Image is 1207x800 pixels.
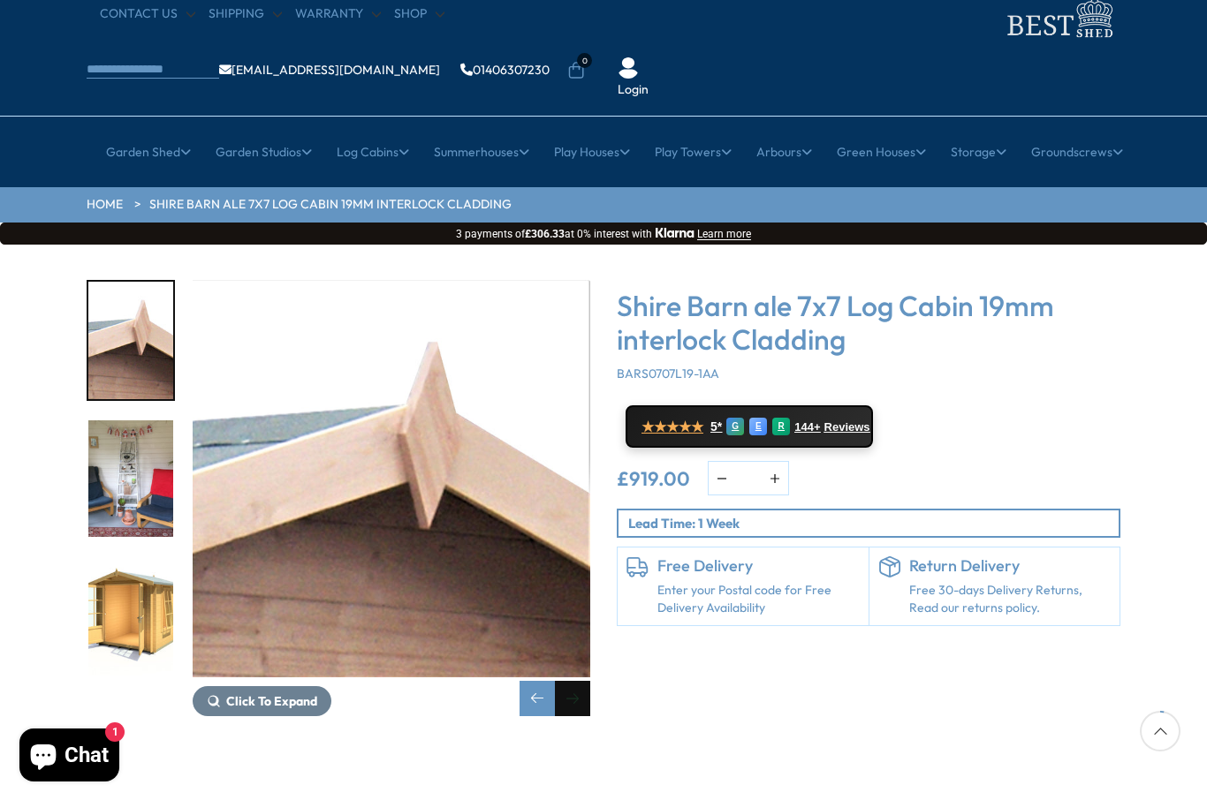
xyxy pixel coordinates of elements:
[618,57,639,79] img: User Icon
[749,418,767,435] div: E
[88,558,173,675] img: Barnsdale.7x72090x2090-030open_28f7a997-b570-48bb-a9a6-93b211ad49bd_200x200.jpg
[88,420,173,538] img: Barnsdale_10_89fa1002-dcc5-4355-b482-44fa3357cca6_200x200.jpg
[794,420,820,434] span: 144+
[106,130,191,174] a: Garden Shed
[554,130,630,174] a: Play Houses
[909,556,1112,576] h6: Return Delivery
[726,418,744,435] div: G
[219,64,440,76] a: [EMAIL_ADDRESS][DOMAIN_NAME]
[909,582,1112,616] p: Free 30-days Delivery Returns, Read our returns policy.
[87,280,175,401] div: 7 / 11
[149,196,512,214] a: Shire Barn ale 7x7 Log Cabin 19mm interlock Cladding
[655,130,732,174] a: Play Towers
[394,5,444,23] a: Shop
[434,130,529,174] a: Summerhouses
[617,366,719,381] span: BARS0707L19-1AA
[100,5,195,23] a: CONTACT US
[657,582,860,616] a: Enter your Postal code for Free Delivery Availability
[657,556,860,576] h6: Free Delivery
[772,418,790,435] div: R
[628,514,1119,532] p: Lead Time: 1 Week
[824,420,870,434] span: Reviews
[460,64,550,76] a: 01406307230
[14,728,125,786] inbox-online-store-chat: Shopify online store chat
[520,681,555,716] div: Previous slide
[951,130,1006,174] a: Storage
[87,196,123,214] a: HOME
[87,419,175,540] div: 8 / 11
[617,289,1120,357] h3: Shire Barn ale 7x7 Log Cabin 19mm interlock Cladding
[295,5,381,23] a: Warranty
[617,469,690,488] ins: £919.00
[626,405,873,448] a: ★★★★★ 5* G E R 144+ Reviews
[193,280,590,677] img: Shire Barn ale 7x7 Log Cabin 19mm interlock Cladding - Best Shed
[641,419,703,435] span: ★★★★★
[193,686,331,716] button: Click To Expand
[87,556,175,677] div: 9 / 11
[555,681,590,716] div: Next slide
[216,130,312,174] a: Garden Studios
[337,130,409,174] a: Log Cabins
[209,5,282,23] a: Shipping
[577,53,592,68] span: 0
[88,282,173,399] img: Barnsdale_4_44a7cdb4-3fac-4661-b446-5fa5fa5cb6c2_200x200.jpg
[193,280,590,716] div: 7 / 11
[1031,130,1123,174] a: Groundscrews
[756,130,812,174] a: Arbours
[226,693,317,709] span: Click To Expand
[618,81,649,99] a: Login
[837,130,926,174] a: Green Houses
[567,62,585,79] a: 0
